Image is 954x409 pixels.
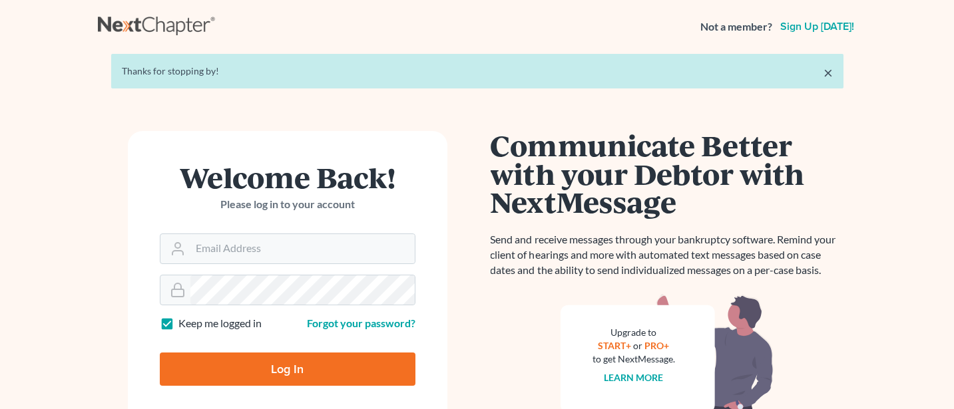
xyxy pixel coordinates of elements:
[491,131,843,216] h1: Communicate Better with your Debtor with NextMessage
[598,340,631,351] a: START+
[178,316,262,331] label: Keep me logged in
[160,352,415,386] input: Log In
[160,163,415,192] h1: Welcome Back!
[824,65,833,80] a: ×
[307,317,415,329] a: Forgot your password?
[160,197,415,212] p: Please log in to your account
[593,326,675,339] div: Upgrade to
[633,340,642,351] span: or
[491,232,843,278] p: Send and receive messages through your bankruptcy software. Remind your client of hearings and mo...
[644,340,669,351] a: PRO+
[700,19,772,35] strong: Not a member?
[190,234,415,263] input: Email Address
[122,65,833,78] div: Thanks for stopping by!
[604,372,663,383] a: Learn more
[593,352,675,366] div: to get NextMessage.
[778,21,857,32] a: Sign up [DATE]!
